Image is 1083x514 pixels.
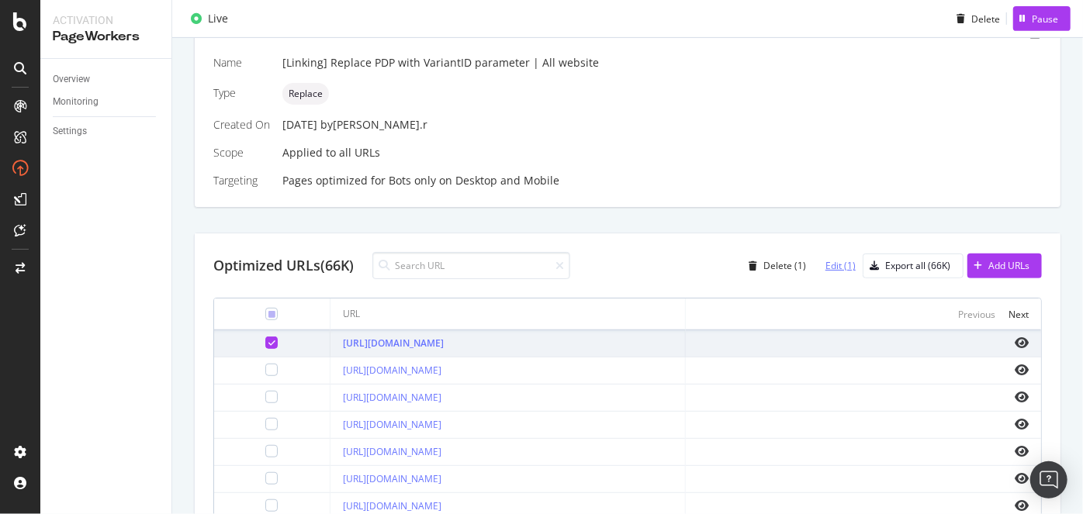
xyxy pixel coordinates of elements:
[1015,336,1029,349] i: eye
[455,173,559,188] div: Desktop and Mobile
[1030,461,1067,498] div: Open Intercom Messenger
[53,71,90,88] div: Overview
[282,117,1042,133] div: [DATE]
[282,83,329,105] div: neutral label
[213,256,354,276] div: Optimized URLs (66K)
[1015,391,1029,403] i: eye
[1015,445,1029,457] i: eye
[343,307,360,321] div: URL
[343,445,441,458] a: [URL][DOMAIN_NAME]
[343,418,441,431] a: [URL][DOMAIN_NAME]
[389,173,436,188] div: Bots only
[213,145,270,160] div: Scope
[53,94,99,110] div: Monitoring
[825,259,856,272] div: Edit (1)
[282,55,1042,71] div: [Linking] Replace PDP with VariantID parameter | All website
[967,254,1042,278] button: Add URLs
[282,173,1042,188] div: Pages optimized for on
[763,259,806,272] div: Delete (1)
[53,123,87,140] div: Settings
[213,55,270,71] div: Name
[53,94,161,110] a: Monitoring
[1032,12,1058,25] div: Pause
[863,254,964,278] button: Export all (66K)
[1015,364,1029,376] i: eye
[343,472,441,485] a: [URL][DOMAIN_NAME]
[958,308,995,321] div: Previous
[1015,418,1029,430] i: eye
[1015,499,1029,512] i: eye
[1015,472,1029,485] i: eye
[813,254,856,278] button: Edit (1)
[289,89,323,98] span: Replace
[53,28,159,46] div: PageWorkers
[1009,308,1029,321] div: Next
[372,252,570,279] input: Search URL
[53,71,161,88] a: Overview
[213,117,270,133] div: Created On
[213,85,270,101] div: Type
[213,55,1042,188] div: Applied to all URLs
[343,336,444,350] a: [URL][DOMAIN_NAME]
[885,259,950,272] div: Export all (66K)
[742,254,806,278] button: Delete (1)
[320,117,427,133] div: by [PERSON_NAME].r
[53,123,161,140] a: Settings
[1013,6,1071,31] button: Pause
[988,259,1029,272] div: Add URLs
[208,11,228,26] div: Live
[343,364,441,377] a: [URL][DOMAIN_NAME]
[971,12,1000,25] div: Delete
[213,173,270,188] div: Targeting
[343,499,441,512] a: [URL][DOMAIN_NAME]
[950,6,1000,31] button: Delete
[53,12,159,28] div: Activation
[958,305,995,323] button: Previous
[1009,305,1029,323] button: Next
[343,391,441,404] a: [URL][DOMAIN_NAME]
